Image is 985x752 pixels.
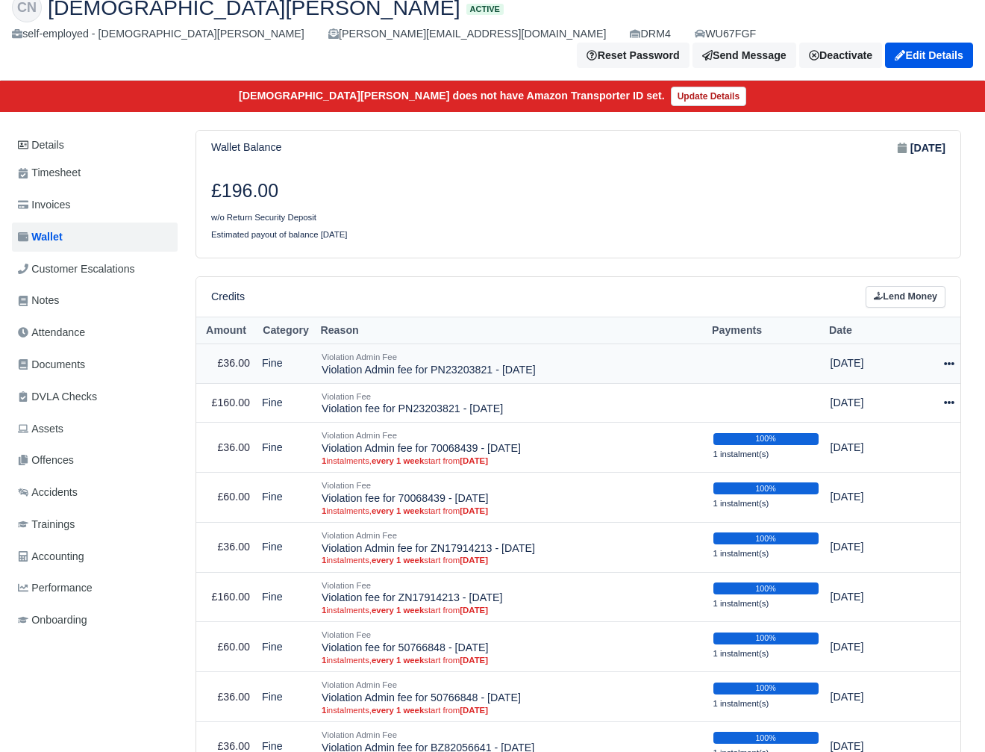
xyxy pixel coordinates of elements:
[12,25,304,43] div: self-employed - [DEMOGRAPHIC_DATA][PERSON_NAME]
[713,549,769,558] small: 1 instalment(s)
[372,656,424,665] strong: every 1 week
[825,672,922,722] td: [DATE]
[256,383,316,423] td: Fine
[316,672,707,722] td: Violation Admin fee for 50766848 - [DATE]
[256,423,316,473] td: Fine
[466,4,504,15] span: Active
[18,292,59,309] span: Notes
[825,383,922,423] td: [DATE]
[316,383,707,423] td: Violation fee for PN23203821 - [DATE]
[18,452,74,469] span: Offences
[196,344,256,384] td: £36.00
[256,672,316,722] td: Fine
[322,730,397,739] small: Violation Admin Fee
[372,556,424,565] strong: every 1 week
[713,450,769,459] small: 1 instalment(s)
[322,705,701,715] small: instalments, start from
[866,286,945,308] a: Lend Money
[18,516,75,533] span: Trainings
[630,25,671,43] div: DRM4
[322,630,371,639] small: Violation Fee
[322,456,326,465] strong: 1
[18,196,70,214] span: Invoices
[196,622,256,672] td: £60.00
[256,522,316,572] td: Fine
[316,522,707,572] td: Violation Admin fee for ZN17914213 - [DATE]
[322,392,371,401] small: Violation Fee
[825,344,922,384] td: [DATE]
[316,423,707,473] td: Violation Admin fee for 70068439 - [DATE]
[825,317,922,344] th: Date
[12,382,178,411] a: DVLA Checks
[322,352,397,361] small: Violation Admin Fee
[825,423,922,473] td: [DATE]
[196,423,256,473] td: £36.00
[322,481,371,490] small: Violation Fee
[316,622,707,672] td: Violation fee for 50766848 - [DATE]
[316,472,707,522] td: Violation fee for 70068439 - [DATE]
[322,706,326,715] strong: 1
[12,131,178,159] a: Details
[316,317,707,344] th: Reason
[211,180,567,202] h3: £196.00
[372,706,424,715] strong: every 1 week
[12,190,178,220] a: Invoices
[713,482,819,494] div: 100%
[18,484,78,501] span: Accidents
[713,732,819,744] div: 100%
[12,446,178,475] a: Offences
[18,324,85,341] span: Attendance
[12,158,178,187] a: Timesheet
[316,572,707,622] td: Violation fee for ZN17914213 - [DATE]
[713,699,769,708] small: 1 instalment(s)
[695,25,756,43] a: WU67FGF
[460,706,488,715] strong: [DATE]
[256,472,316,522] td: Fine
[18,164,81,181] span: Timesheet
[322,431,397,440] small: Violation Admin Fee
[18,579,93,597] span: Performance
[577,43,689,68] button: Reset Password
[460,506,488,515] strong: [DATE]
[12,478,178,507] a: Accidents
[211,213,316,222] small: w/o Return Security Deposit
[713,649,769,658] small: 1 instalment(s)
[256,344,316,384] td: Fine
[211,290,245,303] h6: Credits
[18,612,87,629] span: Onboarding
[713,633,819,644] div: 100%
[799,43,882,68] div: Deactivate
[18,420,63,438] span: Assets
[211,141,281,154] h6: Wallet Balance
[825,472,922,522] td: [DATE]
[12,286,178,315] a: Notes
[12,255,178,284] a: Customer Escalations
[322,531,397,540] small: Violation Admin Fee
[256,317,316,344] th: Category
[885,43,973,68] a: Edit Details
[322,456,701,466] small: instalments, start from
[713,499,769,508] small: 1 instalment(s)
[713,599,769,608] small: 1 instalment(s)
[692,43,796,68] a: Send Message
[322,655,701,665] small: instalments, start from
[322,606,326,615] strong: 1
[328,25,607,43] div: [PERSON_NAME][EMAIL_ADDRESS][DOMAIN_NAME]
[825,622,922,672] td: [DATE]
[18,261,135,278] span: Customer Escalations
[372,456,424,465] strong: every 1 week
[460,456,488,465] strong: [DATE]
[713,532,819,544] div: 100%
[322,605,701,615] small: instalments, start from
[12,542,178,571] a: Accounting
[713,433,819,445] div: 100%
[322,555,701,565] small: instalments, start from
[316,344,707,384] td: Violation Admin fee for PN23203821 - [DATE]
[12,223,178,252] a: Wallet
[460,606,488,615] strong: [DATE]
[322,556,326,565] strong: 1
[12,574,178,603] a: Performance
[460,556,488,565] strong: [DATE]
[256,622,316,672] td: Fine
[372,506,424,515] strong: every 1 week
